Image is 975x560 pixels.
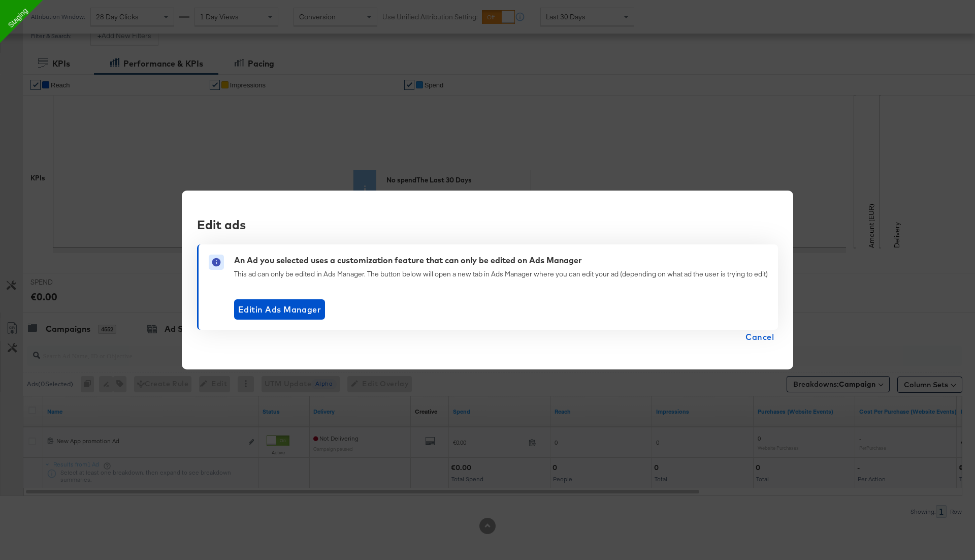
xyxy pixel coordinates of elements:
[238,302,321,317] span: Edit in Ads Manager
[234,269,768,279] div: This ad can only be edited in Ads Manager. The button below will open a new tab in Ads Manager wh...
[197,216,770,233] div: Edit ads
[234,299,325,320] button: Editin Ads Manager
[741,330,778,344] button: Cancel
[745,330,774,344] span: Cancel
[234,255,582,266] div: An Ad you selected uses a customization feature that can only be edited on Ads Manager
